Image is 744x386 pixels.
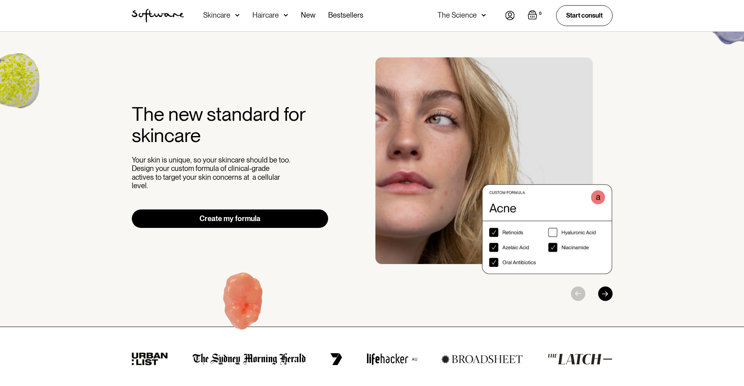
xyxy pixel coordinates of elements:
img: arrow down [235,11,240,19]
img: lifehacker logo [367,353,417,365]
div: The Science [438,11,477,19]
img: urban list logo [132,353,168,366]
a: home [132,9,184,22]
a: Open empty cart [528,10,543,21]
img: the Sydney morning herald logo [193,353,306,365]
h2: The new standard for skincare [132,104,329,146]
img: arrow down [284,11,288,19]
div: 0 [537,10,543,17]
div: Skincare [203,11,230,19]
div: Next slide [598,286,613,301]
a: Create my formula [132,209,329,228]
img: Hydroquinone (skin lightening agent) [194,255,293,353]
div: 1 / 3 [375,57,613,274]
img: the latch logo [547,353,612,365]
img: Software Logo [132,9,184,22]
div: Haircare [252,11,279,19]
a: Start consult [556,5,613,26]
p: Your skin is unique, so your skincare should be too. Design your custom formula of clinical-grade... [132,156,292,190]
img: broadsheet logo [442,355,523,364]
img: arrow down [482,11,486,19]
